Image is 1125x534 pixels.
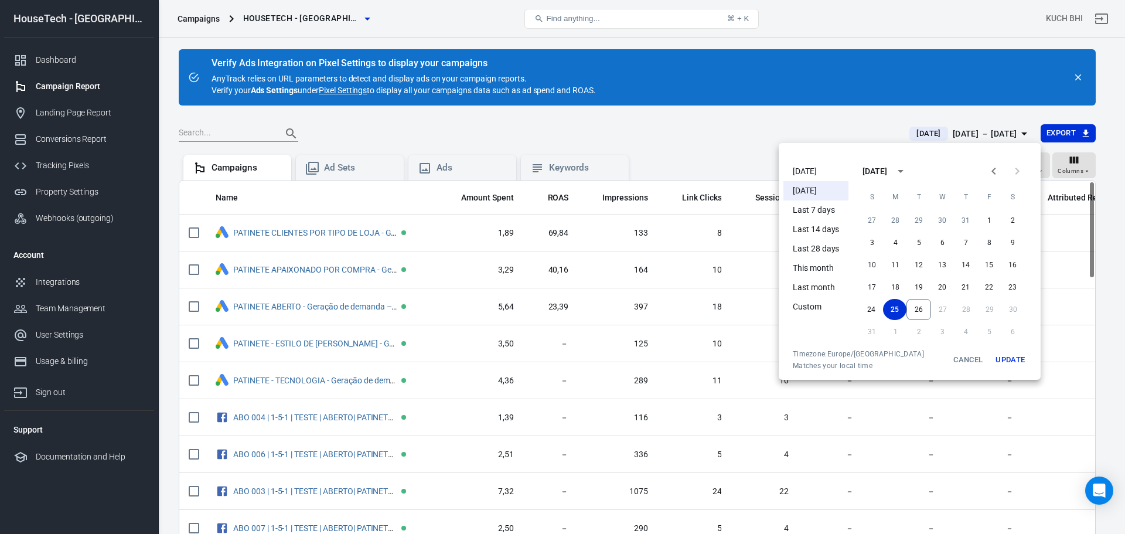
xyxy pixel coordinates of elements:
[793,349,924,359] div: Timezone: Europe/[GEOGRAPHIC_DATA]
[884,210,907,231] button: 28
[930,254,954,275] button: 13
[1001,254,1024,275] button: 16
[1002,185,1023,209] span: Saturday
[1001,232,1024,253] button: 9
[860,254,884,275] button: 10
[930,277,954,298] button: 20
[906,299,931,320] button: 26
[930,210,954,231] button: 30
[954,232,977,253] button: 7
[783,278,848,297] li: Last month
[884,232,907,253] button: 4
[907,210,930,231] button: 29
[783,239,848,259] li: Last 28 days
[860,210,884,231] button: 27
[862,165,887,178] div: [DATE]
[907,254,930,275] button: 12
[979,185,1000,209] span: Friday
[954,254,977,275] button: 14
[907,277,930,298] button: 19
[1001,277,1024,298] button: 23
[955,185,976,209] span: Thursday
[954,210,977,231] button: 31
[793,361,924,370] span: Matches your local time
[885,185,906,209] span: Monday
[883,299,906,320] button: 25
[908,185,929,209] span: Tuesday
[783,297,848,317] li: Custom
[891,161,911,181] button: calendar view is open, switch to year view
[884,254,907,275] button: 11
[977,210,1001,231] button: 1
[977,277,1001,298] button: 22
[1001,210,1024,231] button: 2
[783,181,848,200] li: [DATE]
[991,349,1029,370] button: Update
[860,299,883,320] button: 24
[982,159,1005,183] button: Previous month
[977,232,1001,253] button: 8
[783,200,848,220] li: Last 7 days
[783,220,848,239] li: Last 14 days
[783,162,848,181] li: [DATE]
[783,259,848,278] li: This month
[907,232,930,253] button: 5
[861,185,882,209] span: Sunday
[1085,477,1113,505] div: Open Intercom Messenger
[954,277,977,298] button: 21
[860,277,884,298] button: 17
[860,232,884,253] button: 3
[977,254,1001,275] button: 15
[930,232,954,253] button: 6
[884,277,907,298] button: 18
[949,349,987,370] button: Cancel
[932,185,953,209] span: Wednesday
